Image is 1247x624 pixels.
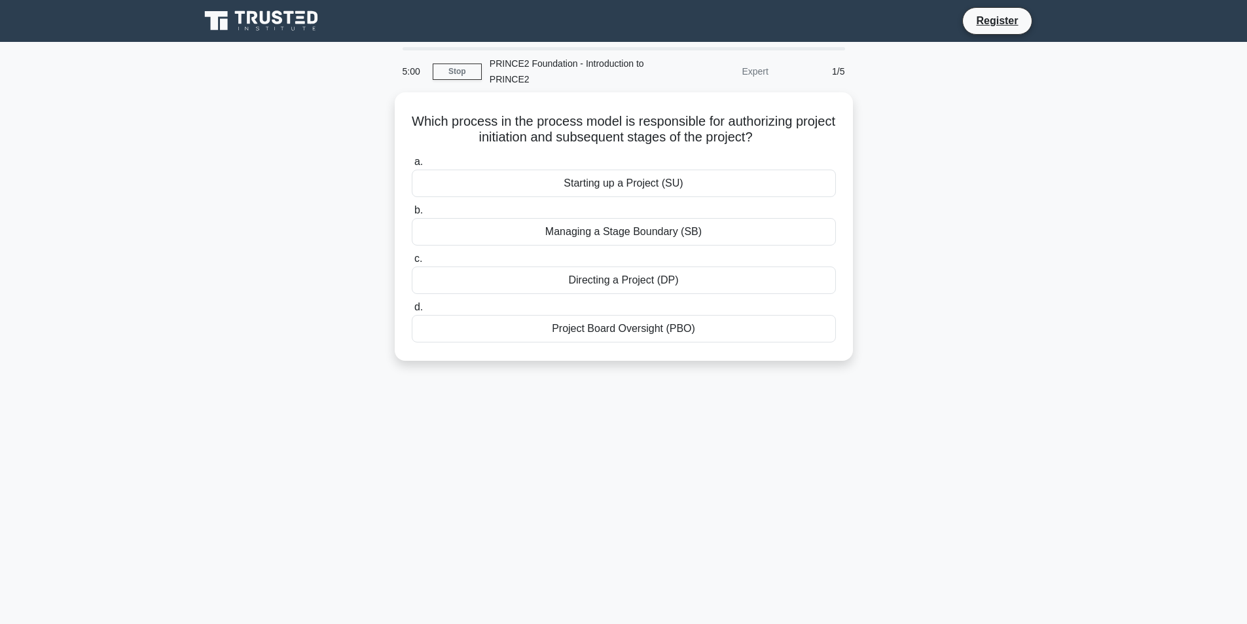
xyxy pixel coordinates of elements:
[482,50,662,92] div: PRINCE2 Foundation - Introduction to PRINCE2
[433,64,482,80] a: Stop
[414,301,423,312] span: d.
[410,113,837,146] h5: Which process in the process model is responsible for authorizing project initiation and subseque...
[414,204,423,215] span: b.
[412,170,836,197] div: Starting up a Project (SU)
[412,218,836,246] div: Managing a Stage Boundary (SB)
[395,58,433,84] div: 5:00
[776,58,853,84] div: 1/5
[414,156,423,167] span: a.
[412,315,836,342] div: Project Board Oversight (PBO)
[968,12,1026,29] a: Register
[662,58,776,84] div: Expert
[412,266,836,294] div: Directing a Project (DP)
[414,253,422,264] span: c.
